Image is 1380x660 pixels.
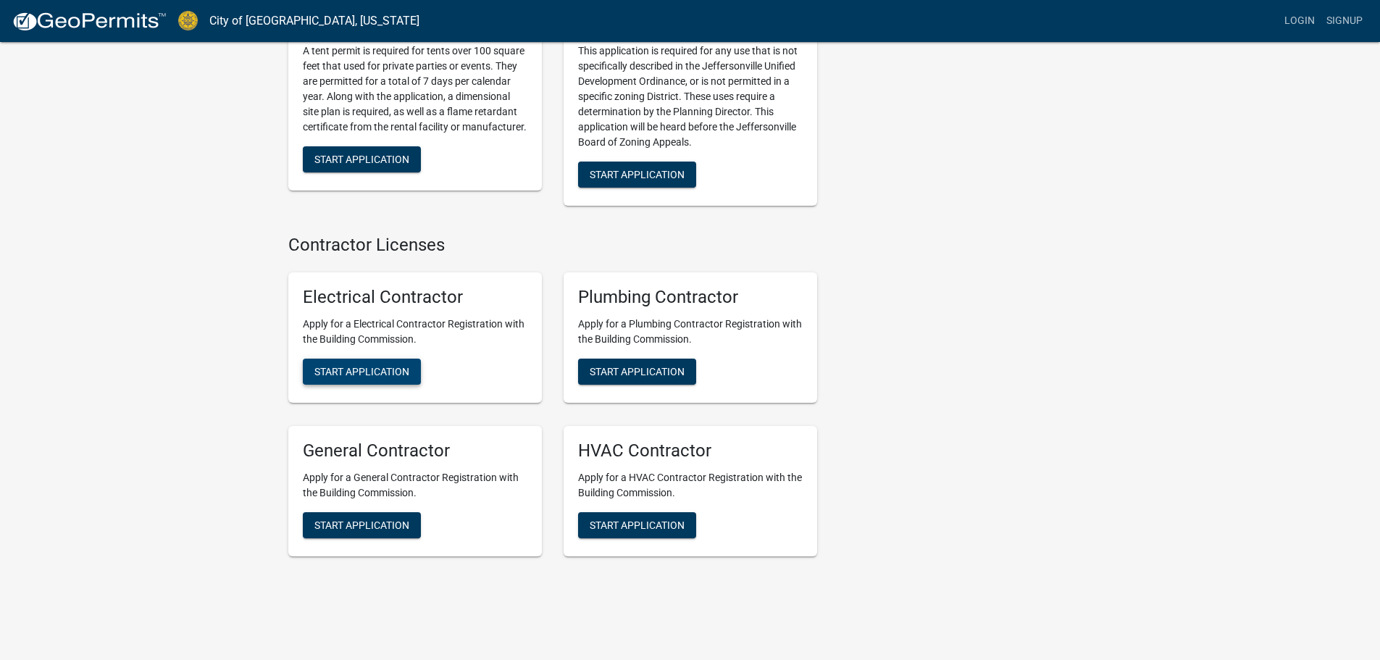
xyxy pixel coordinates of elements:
[314,366,409,377] span: Start Application
[178,11,198,30] img: City of Jeffersonville, Indiana
[590,519,685,530] span: Start Application
[303,512,421,538] button: Start Application
[303,317,527,347] p: Apply for a Electrical Contractor Registration with the Building Commission.
[1321,7,1368,35] a: Signup
[590,366,685,377] span: Start Application
[578,470,803,501] p: Apply for a HVAC Contractor Registration with the Building Commission.
[209,9,419,33] a: City of [GEOGRAPHIC_DATA], [US_STATE]
[303,43,527,135] p: A tent permit is required for tents over 100 square feet that used for private parties or events....
[590,168,685,180] span: Start Application
[578,359,696,385] button: Start Application
[1279,7,1321,35] a: Login
[578,512,696,538] button: Start Application
[303,287,527,308] h5: Electrical Contractor
[303,359,421,385] button: Start Application
[578,162,696,188] button: Start Application
[578,317,803,347] p: Apply for a Plumbing Contractor Registration with the Building Commission.
[578,287,803,308] h5: Plumbing Contractor
[303,146,421,172] button: Start Application
[578,43,803,150] p: This application is required for any use that is not specifically described in the Jeffersonville...
[303,440,527,461] h5: General Contractor
[578,440,803,461] h5: HVAC Contractor
[288,235,817,256] h4: Contractor Licenses
[314,519,409,530] span: Start Application
[314,153,409,164] span: Start Application
[303,470,527,501] p: Apply for a General Contractor Registration with the Building Commission.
